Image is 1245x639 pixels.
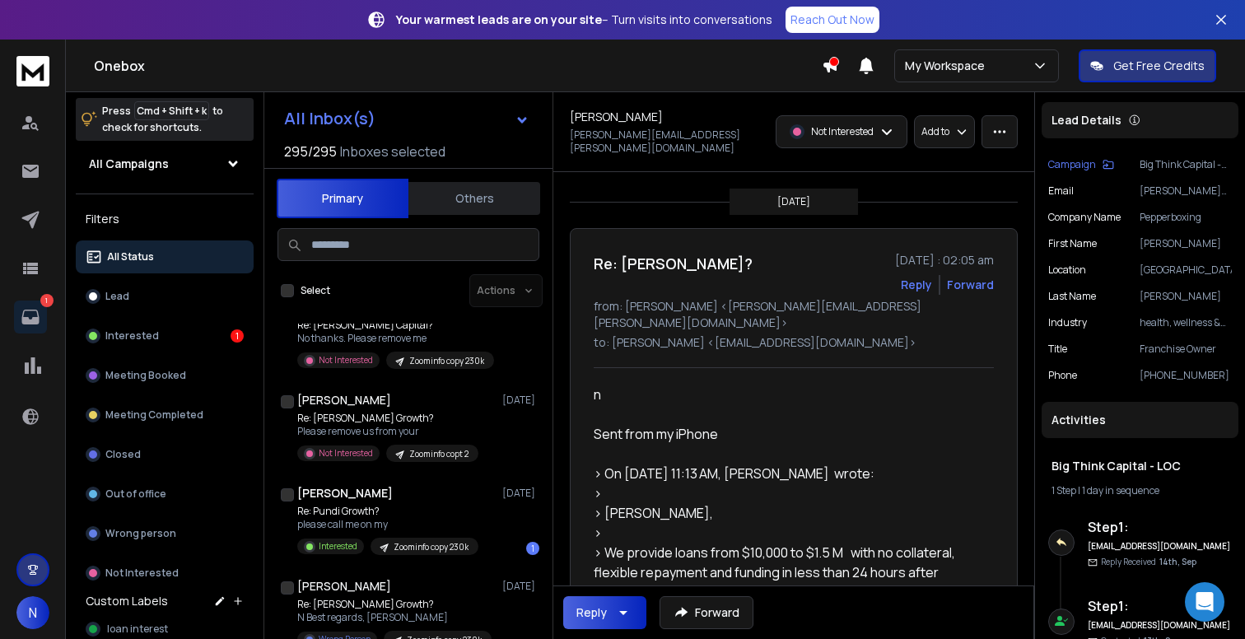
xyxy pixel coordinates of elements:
p: – Turn visits into conversations [396,12,772,28]
p: All Status [107,250,154,264]
p: Lead Details [1051,112,1121,128]
div: 1 [526,542,539,555]
h1: [PERSON_NAME] [297,485,393,501]
p: [DATE] [502,487,539,500]
button: Others [408,180,540,217]
p: Add to [921,125,949,138]
div: Forward [947,277,994,293]
p: Re: [PERSON_NAME] Capital? [297,319,494,332]
p: Franchise Owner [1140,343,1232,356]
p: Reach Out Now [790,12,874,28]
p: Big Think Capital - LOC [1140,158,1232,171]
h1: [PERSON_NAME] [297,392,391,408]
span: 295 / 295 [284,142,337,161]
h6: Step 1 : [1088,596,1232,616]
p: from: [PERSON_NAME] <[PERSON_NAME][EMAIL_ADDRESS][PERSON_NAME][DOMAIN_NAME]> [594,298,994,331]
button: Reply [563,596,646,629]
p: 1 [40,294,54,307]
button: Closed [76,438,254,471]
p: to: [PERSON_NAME] <[EMAIL_ADDRESS][DOMAIN_NAME]> [594,334,994,351]
p: First Name [1048,237,1097,250]
p: Meeting Completed [105,408,203,422]
p: Last Name [1048,290,1096,303]
label: Select [301,284,330,297]
div: Open Intercom Messenger [1185,582,1224,622]
p: health, wellness & fitness [1140,316,1232,329]
button: All Campaigns [76,147,254,180]
p: [GEOGRAPHIC_DATA] [1140,264,1232,277]
p: Re: [PERSON_NAME] Growth? [297,412,478,425]
p: Lead [105,290,129,303]
h1: All Inbox(s) [284,110,375,127]
button: Out of office [76,478,254,511]
div: Activities [1042,402,1238,438]
p: Pepperboxing [1140,211,1232,224]
p: [PHONE_NUMBER] [1140,369,1232,382]
button: All Inbox(s) [271,102,543,135]
div: Reply [576,604,607,621]
button: Reply [901,277,932,293]
p: Not Interested [319,447,373,459]
button: Lead [76,280,254,313]
h1: [PERSON_NAME] [570,109,663,125]
span: loan interest [107,623,168,636]
h1: All Campaigns [89,156,169,172]
p: [PERSON_NAME] [1140,290,1232,303]
p: Get Free Credits [1113,58,1205,74]
button: Wrong person [76,517,254,550]
img: logo [16,56,49,86]
p: Out of office [105,487,166,501]
p: [DATE] [502,580,539,593]
p: [PERSON_NAME][EMAIL_ADDRESS][PERSON_NAME][DOMAIN_NAME] [570,128,766,155]
h3: Filters [76,208,254,231]
button: Meeting Booked [76,359,254,392]
p: [DATE] [502,394,539,407]
p: Reply Received [1101,556,1196,568]
p: Interested [105,329,159,343]
button: N [16,596,49,629]
h1: Onebox [94,56,822,76]
p: [DATE] [777,195,810,208]
button: Interested1 [76,319,254,352]
button: Not Interested [76,557,254,590]
button: Meeting Completed [76,399,254,431]
p: Not Interested [105,567,179,580]
p: Zoominfo copy 230k [394,541,469,553]
div: 1 [231,329,244,343]
p: Meeting Booked [105,369,186,382]
h6: [EMAIL_ADDRESS][DOMAIN_NAME] [1088,619,1232,632]
button: Primary [277,179,408,218]
span: 14th, Sep [1159,556,1196,567]
button: Get Free Credits [1079,49,1216,82]
h1: [PERSON_NAME] [297,578,391,595]
p: [PERSON_NAME][EMAIL_ADDRESS][PERSON_NAME][DOMAIN_NAME] [1140,184,1232,198]
p: Not Interested [319,354,373,366]
span: 1 Step [1051,483,1076,497]
p: please call me on my [297,518,478,531]
div: | [1051,484,1229,497]
button: Campaign [1048,158,1114,171]
p: Re: Pundi Growth? [297,505,478,518]
h3: Custom Labels [86,593,168,609]
h6: Step 1 : [1088,517,1232,537]
p: [PERSON_NAME] [1140,237,1232,250]
a: 1 [14,301,47,333]
p: N Best regards, [PERSON_NAME] [297,611,492,624]
span: 1 day in sequence [1082,483,1159,497]
h6: [EMAIL_ADDRESS][DOMAIN_NAME] [1088,540,1232,553]
p: Company Name [1048,211,1121,224]
p: Closed [105,448,141,461]
p: title [1048,343,1067,356]
button: Forward [660,596,753,629]
h1: Re: [PERSON_NAME]? [594,252,753,275]
p: Zoominfo copy 230k [409,355,484,367]
h1: Big Think Capital - LOC [1051,458,1229,474]
p: Not Interested [811,125,874,138]
p: [DATE] : 02:05 am [895,252,994,268]
p: Re: [PERSON_NAME] Growth? [297,598,492,611]
p: Interested [319,540,357,553]
h3: Inboxes selected [340,142,445,161]
p: industry [1048,316,1087,329]
p: location [1048,264,1086,277]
